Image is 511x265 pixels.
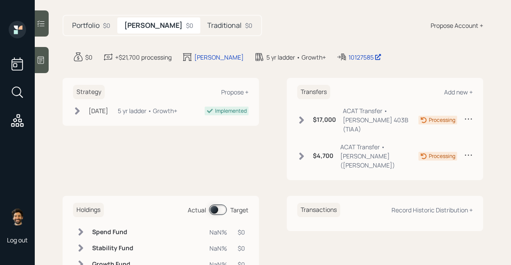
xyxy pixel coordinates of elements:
h6: Transfers [297,85,330,99]
div: Target [230,205,249,215]
div: ACAT Transfer • [PERSON_NAME] 403B (TIAA) [343,106,418,134]
div: NaN% [209,228,227,237]
div: +$21,700 processing [115,53,172,62]
h6: Strategy [73,85,105,99]
div: Add new + [444,88,473,96]
div: 5 yr ladder • Growth+ [118,106,177,115]
h6: Holdings [73,203,104,217]
h5: Portfolio [72,21,100,30]
h5: Traditional [207,21,242,30]
div: $0 [85,53,93,62]
div: 10127585 [348,53,382,62]
h6: Stability Fund [92,245,133,252]
div: 5 yr ladder • Growth+ [266,53,326,62]
h5: [PERSON_NAME] [124,21,182,30]
div: [PERSON_NAME] [194,53,244,62]
div: $0 [186,21,193,30]
h6: Transactions [297,203,340,217]
div: NaN% [209,244,227,253]
div: Log out [7,236,28,244]
div: Propose Account + [431,21,483,30]
div: [DATE] [89,106,108,115]
div: ACAT Transfer • [PERSON_NAME] ([PERSON_NAME]) [340,142,418,170]
div: Actual [188,205,206,215]
div: Processing [429,116,455,124]
img: eric-schwartz-headshot.png [9,208,26,225]
div: Implemented [215,107,247,115]
h6: $17,000 [313,116,336,124]
div: $0 [238,228,245,237]
h6: $4,700 [313,152,333,160]
div: Propose + [221,88,249,96]
h6: Spend Fund [92,228,133,236]
div: Processing [429,152,455,160]
div: $0 [238,244,245,253]
div: Record Historic Distribution + [392,206,473,214]
div: $0 [245,21,252,30]
div: $0 [103,21,110,30]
